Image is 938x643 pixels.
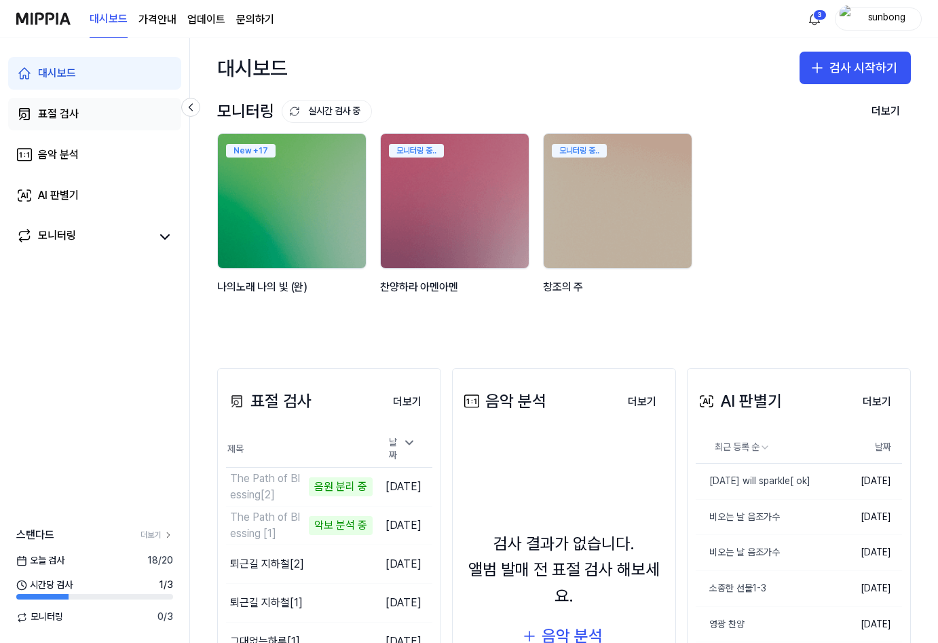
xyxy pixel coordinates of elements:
[380,278,532,313] div: 찬양하라 아멘아멘
[187,12,225,28] a: 업데이트
[383,432,421,466] div: 날짜
[852,388,902,416] button: 더보기
[230,509,305,542] div: The Path of Blessing [1]
[696,511,780,524] div: 비오는 날 음조가수
[823,571,902,607] td: [DATE]
[373,583,432,622] td: [DATE]
[309,477,373,496] div: 음원 분리 중
[8,139,181,171] a: 음악 분석
[823,606,902,642] td: [DATE]
[800,52,911,84] button: 검사 시작하기
[217,52,288,84] div: 대시보드
[380,133,532,327] a: 모니터링 중..backgroundIamge찬양하라 아멘아멘
[230,556,304,572] div: 퇴근길 지하철[2]
[217,278,369,313] div: 나의노래 나의 빛 (완)
[382,387,432,416] a: 더보기
[696,500,823,535] a: 비오는 날 음조가수
[389,144,444,158] div: 모니터링 중..
[8,179,181,212] a: AI 판별기
[226,431,373,468] th: 제목
[461,388,546,414] div: 음악 분석
[230,595,303,611] div: 퇴근길 지하철[1]
[282,100,372,123] button: 실시간 검사 중
[544,134,692,268] img: backgroundIamge
[226,388,312,414] div: 표절 검사
[8,57,181,90] a: 대시보드
[309,516,373,535] div: 악보 분석 중
[696,618,745,631] div: 영광 찬양
[823,464,902,500] td: [DATE]
[218,134,366,268] img: backgroundIamge
[381,134,529,268] img: backgroundIamge
[38,227,76,246] div: 모니터링
[696,607,823,642] a: 영광 찬양
[217,98,372,124] div: 모니터링
[696,571,823,606] a: 소중한 선물1-3
[852,387,902,416] a: 더보기
[16,527,54,543] span: 스탠다드
[382,388,432,416] button: 더보기
[696,475,810,488] div: [DATE] will sparkle[ ok]
[8,98,181,130] a: 표절 검사
[813,10,827,20] div: 3
[840,5,856,33] img: profile
[617,388,667,416] button: 더보기
[373,506,432,545] td: [DATE]
[38,106,79,122] div: 표절 검사
[138,12,176,28] button: 가격안내
[543,133,695,327] a: 모니터링 중..backgroundIamge창조의 주
[16,227,151,246] a: 모니터링
[147,554,173,568] span: 18 / 20
[226,144,276,158] div: New + 17
[157,610,173,624] span: 0 / 3
[806,11,823,27] img: 알림
[38,187,79,204] div: AI 판별기
[16,578,73,592] span: 시간당 검사
[373,467,432,506] td: [DATE]
[543,278,695,313] div: 창조의 주
[696,546,780,559] div: 비오는 날 음조가수
[823,535,902,571] td: [DATE]
[835,7,922,31] button: profilesunbong
[552,144,607,158] div: 모니터링 중..
[696,582,766,595] div: 소중한 선물1-3
[16,610,63,624] span: 모니터링
[38,65,76,81] div: 대시보드
[236,12,274,28] a: 문의하기
[823,431,902,464] th: 날짜
[804,8,825,30] button: 알림3
[90,1,128,38] a: 대시보드
[861,98,911,125] button: 더보기
[16,554,64,568] span: 오늘 검사
[38,147,79,163] div: 음악 분석
[140,530,173,541] a: 더보기
[373,545,432,583] td: [DATE]
[217,133,369,327] a: New +17backgroundIamge나의노래 나의 빛 (완)
[823,499,902,535] td: [DATE]
[461,531,667,609] div: 검사 결과가 없습니다. 앨범 발매 전 표절 검사 해보세요.
[696,388,782,414] div: AI 판별기
[617,387,667,416] a: 더보기
[860,11,913,26] div: sunbong
[230,471,305,503] div: The Path of Blessing[2]
[696,535,823,570] a: 비오는 날 음조가수
[159,578,173,592] span: 1 / 3
[696,464,823,499] a: [DATE] will sparkle[ ok]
